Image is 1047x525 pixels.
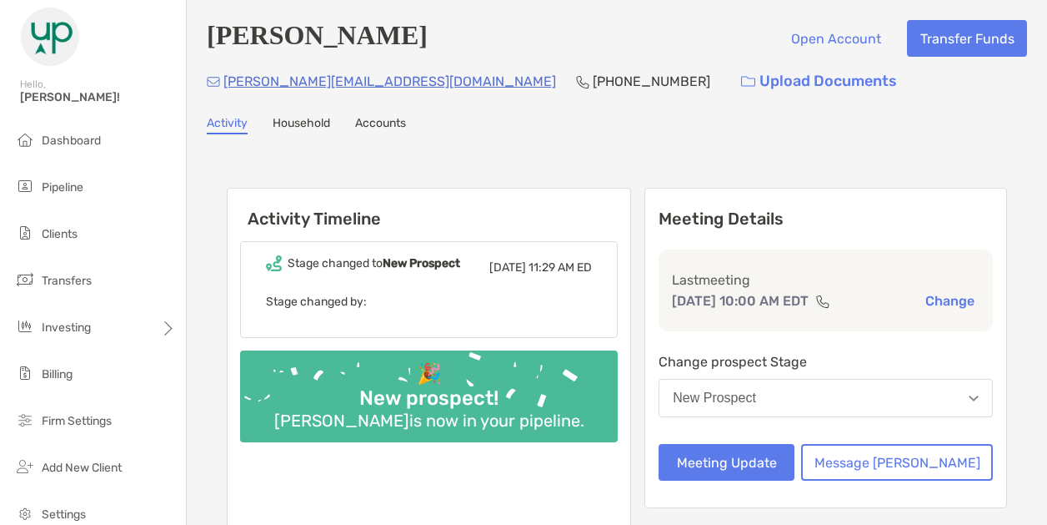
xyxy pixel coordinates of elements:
[42,461,122,475] span: Add New Client
[778,20,894,57] button: Open Account
[266,291,592,312] p: Stage changed by:
[673,391,756,406] div: New Prospect
[907,20,1027,57] button: Transfer Funds
[659,379,993,417] button: New Prospect
[20,7,80,67] img: Zoe Logo
[801,444,993,481] button: Message [PERSON_NAME]
[15,270,35,290] img: transfers icon
[20,90,176,104] span: [PERSON_NAME]!
[15,363,35,383] img: billing icon
[383,256,460,270] b: New Prospect
[207,77,220,87] img: Email Icon
[353,386,505,411] div: New prospect!
[42,180,83,194] span: Pipeline
[42,274,92,288] span: Transfers
[42,507,86,522] span: Settings
[15,129,35,149] img: dashboard icon
[489,260,526,275] span: [DATE]
[42,414,112,428] span: Firm Settings
[659,351,993,372] p: Change prospect Stage
[266,255,282,271] img: Event icon
[529,260,592,275] span: 11:29 AM ED
[15,503,35,523] img: settings icon
[223,71,556,92] p: [PERSON_NAME][EMAIL_ADDRESS][DOMAIN_NAME]
[672,270,979,290] p: Last meeting
[273,116,330,134] a: Household
[969,396,979,401] img: Open dropdown arrow
[15,223,35,243] img: clients icon
[15,410,35,430] img: firm-settings icon
[355,116,406,134] a: Accounts
[15,176,35,196] img: pipeline icon
[593,71,710,92] p: [PHONE_NUMBER]
[42,321,91,335] span: Investing
[920,292,979,310] button: Change
[42,227,78,241] span: Clients
[42,134,101,148] span: Dashboard
[207,20,428,57] h4: [PERSON_NAME]
[15,457,35,477] img: add_new_client icon
[15,316,35,336] img: investing icon
[410,362,448,386] div: 🎉
[207,116,248,134] a: Activity
[815,295,830,308] img: communication type
[659,444,794,481] button: Meeting Update
[659,209,993,230] p: Meeting Details
[672,290,809,311] p: [DATE] 10:00 AM EDT
[741,76,755,88] img: button icon
[730,63,908,99] a: Upload Documents
[268,411,591,431] div: [PERSON_NAME] is now in your pipeline.
[576,75,589,88] img: Phone Icon
[288,256,460,270] div: Stage changed to
[42,367,73,381] span: Billing
[228,189,630,229] h6: Activity Timeline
